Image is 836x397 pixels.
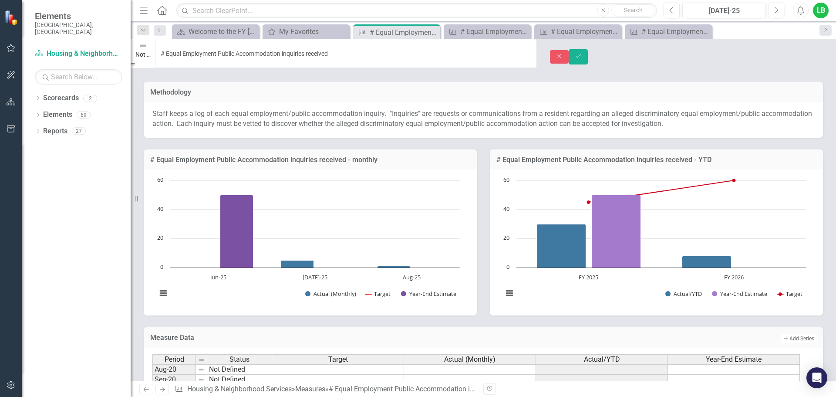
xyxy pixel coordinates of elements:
a: # Equal Employment Public Accommodation cases processed (closed cases) [627,26,710,37]
div: # Equal Employment Public Accommodation inquiries received [329,385,521,393]
div: 27 [72,128,86,135]
span: Period [165,356,184,363]
div: [DATE]-25 [685,6,763,16]
button: LB [813,3,829,18]
a: Housing & Neighborhood Services [35,49,122,59]
button: Add Series [781,334,816,343]
a: # Equal Employment Public Accommodation inquiries accepted for investigation [446,26,529,37]
div: # Equal Employment Public Accommodation cases processed (closed cases) [641,26,710,37]
td: Not Defined [207,364,272,375]
span: Search [624,7,643,14]
a: # Equal Employment Public Accommodation intakes, inquiries, supporting services [536,26,619,37]
path: Aug-25, 1. Actual (Monthly). [378,266,411,268]
h3: Methodology [150,88,816,96]
a: Reports [43,126,67,136]
div: # Equal Employment Public Accommodation intakes, inquiries, supporting services [551,26,619,37]
div: # Equal Employment Public Accommodation inquiries received [370,27,438,38]
h3: # Equal Employment Public Accommodation inquiries received - monthly [150,156,470,164]
img: 8DAGhfEEPCf229AAAAAElFTkSuQmCC [198,366,205,373]
div: Open Intercom Messenger [806,367,827,388]
button: Show Year-End Estimate [712,290,768,298]
div: Not Defined [135,50,151,59]
text: 0 [506,263,509,271]
text: FY 2026 [724,273,744,281]
td: Sep-20 [152,375,196,385]
span: Target [328,356,348,363]
img: 8DAGhfEEPCf229AAAAAElFTkSuQmCC [198,376,205,383]
div: 69 [77,111,91,119]
text: Aug-25 [403,273,421,281]
path: Jun-25, 50. Year-End Estimate. [220,195,253,268]
a: Housing & Neighborhood Services [187,385,292,393]
text: 40 [503,205,509,213]
button: [DATE]-25 [682,3,766,18]
img: Not Defined [139,41,148,50]
div: Chart. Highcharts interactive chart. [152,176,468,307]
span: Actual (Monthly) [444,356,496,363]
button: Show Actual (Monthly) [305,290,356,298]
button: Show Target [365,290,391,298]
path: FY 2026, 60. Target. [732,179,736,182]
h3: Measure Data [150,334,517,342]
text: 40 [157,205,163,213]
text: 20 [157,234,163,241]
path: FY 2025 , 30. Actual/YTD. [537,224,586,268]
h3: # Equal Employment Public Accommodation inquiries received - YTD [496,156,816,164]
text: 60 [157,176,163,183]
a: Measures [295,385,325,393]
td: Not Defined [207,375,272,385]
text: 20 [503,234,509,241]
g: Year-End Estimate, series 3 of 3. Bar series with 3 bars. [220,180,412,268]
td: Aug-20 [152,364,196,375]
div: My Favorites [279,26,347,37]
input: Search Below... [35,69,122,85]
span: Status [229,356,249,363]
div: 2 [83,95,97,102]
button: Show Target [777,290,803,298]
svg: Interactive chart [499,176,811,307]
button: Show Actual/YTD [665,290,702,298]
text: Jun-25 [209,273,226,281]
a: Elements [43,110,72,120]
g: Target, series 2 of 3. Line with 3 data points. [217,200,220,204]
div: » » [175,384,477,394]
button: Show Year-End Estimate [401,290,457,298]
span: Staff keeps a log of each equal employment/public accommodation inquiry. "Inquiries" are requests... [152,109,812,128]
div: # Equal Employment Public Accommodation inquiries accepted for investigation [460,26,529,37]
path: FY 2025 , 50. Year-End Estimate. [592,195,641,268]
text: [DATE]-25 [303,273,327,281]
span: Year-End Estimate [706,356,762,363]
path: FY 2025 , 45. Target. [587,200,590,204]
svg: Interactive chart [152,176,465,307]
img: ClearPoint Strategy [4,10,20,25]
g: Actual/YTD, series 1 of 3. Bar series with 2 bars. [537,224,731,268]
a: My Favorites [265,26,347,37]
img: 8DAGhfEEPCf229AAAAAElFTkSuQmCC [198,356,205,363]
a: Scorecards [43,93,79,103]
path: FY 2026, 8. Actual/YTD. [682,256,731,268]
g: Year-End Estimate, series 2 of 3. Bar series with 2 bars. [592,180,735,268]
text: FY 2025 [579,273,598,281]
button: View chart menu, Chart [503,287,516,299]
span: Elements [35,11,122,21]
input: This field is required [155,39,537,68]
input: Search ClearPoint... [176,3,657,18]
div: Chart. Highcharts interactive chart. [499,176,814,307]
button: View chart menu, Chart [157,287,169,299]
path: Jul-25, 5. Actual (Monthly). [281,261,314,268]
button: Search [611,4,655,17]
text: 0 [160,263,163,271]
text: 60 [503,176,509,183]
a: Welcome to the FY [DATE]-[DATE] Strategic Plan Landing Page! [174,26,257,37]
small: [GEOGRAPHIC_DATA], [GEOGRAPHIC_DATA] [35,21,122,36]
div: Welcome to the FY [DATE]-[DATE] Strategic Plan Landing Page! [189,26,257,37]
span: Actual/YTD [584,356,620,363]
